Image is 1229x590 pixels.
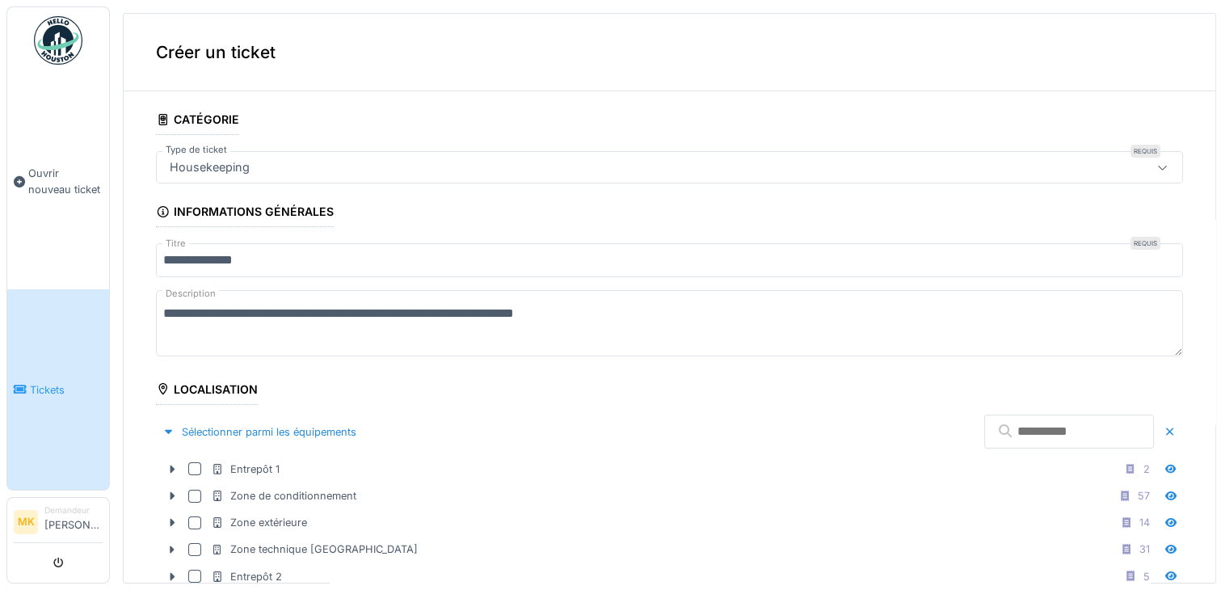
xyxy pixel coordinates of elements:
[156,107,239,135] div: Catégorie
[162,237,189,251] label: Titre
[211,461,280,477] div: Entrepôt 1
[211,569,282,584] div: Entrepôt 2
[162,284,219,304] label: Description
[30,382,103,398] span: Tickets
[156,377,258,405] div: Localisation
[156,200,334,227] div: Informations générales
[7,74,109,289] a: Ouvrir nouveau ticket
[1139,542,1150,557] div: 31
[124,14,1215,91] div: Créer un ticket
[162,143,230,157] label: Type de ticket
[28,166,103,196] span: Ouvrir nouveau ticket
[156,421,363,443] div: Sélectionner parmi les équipements
[1138,488,1150,504] div: 57
[44,504,103,516] div: Demandeur
[163,158,256,176] div: Housekeeping
[211,542,418,557] div: Zone technique [GEOGRAPHIC_DATA]
[1139,515,1150,530] div: 14
[1143,569,1150,584] div: 5
[211,515,307,530] div: Zone extérieure
[1143,461,1150,477] div: 2
[1130,145,1160,158] div: Requis
[1130,237,1160,250] div: Requis
[211,488,356,504] div: Zone de conditionnement
[34,16,82,65] img: Badge_color-CXgf-gQk.svg
[14,510,38,534] li: MK
[44,504,103,539] li: [PERSON_NAME]
[7,289,109,490] a: Tickets
[14,504,103,543] a: MK Demandeur[PERSON_NAME]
